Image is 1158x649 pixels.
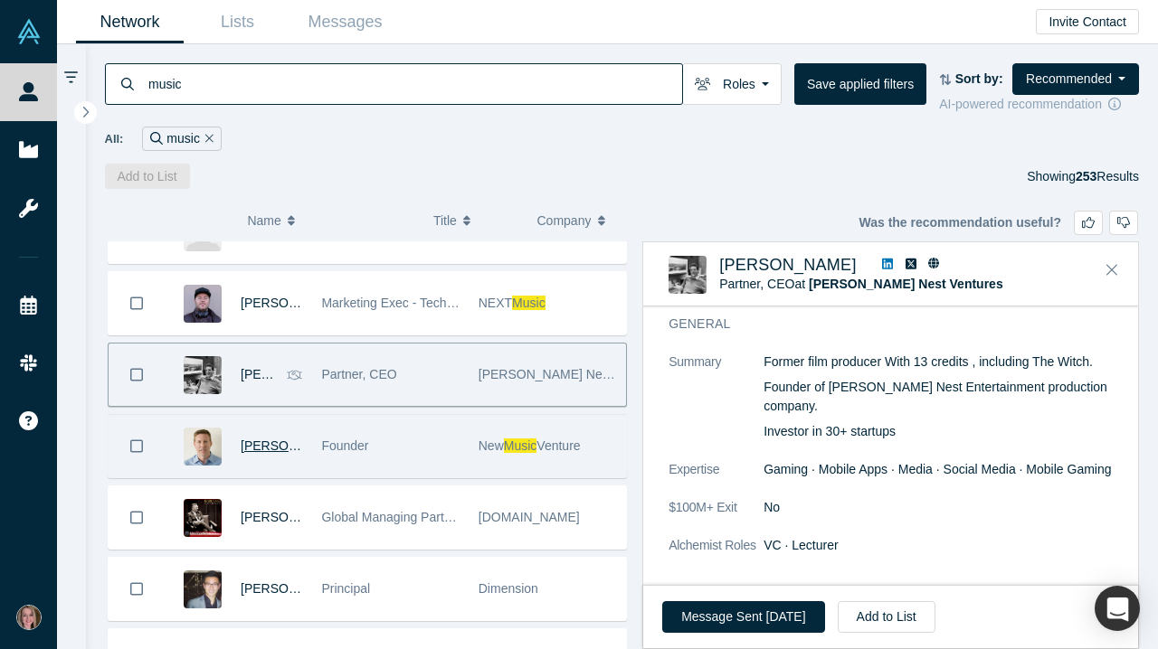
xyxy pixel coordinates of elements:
[247,202,414,240] button: Name
[764,353,1113,372] p: Former film producer With 13 credits , including The Witch.
[669,536,764,574] dt: Alchemist Roles
[433,202,518,240] button: Title
[955,71,1003,86] strong: Sort by:
[241,510,345,524] a: [PERSON_NAME]
[105,130,124,148] span: All:
[719,256,857,274] a: [PERSON_NAME]
[76,1,184,43] a: Network
[1098,256,1125,285] button: Close
[764,462,1111,476] span: Gaming · Mobile Apps · Media · Social Media · Mobile Gaming
[479,581,538,596] span: Dimension
[764,536,1113,555] dd: VC · Lecturer
[682,63,782,105] button: Roles
[184,1,291,43] a: Lists
[479,438,504,453] span: New
[536,438,580,453] span: Venture
[109,415,165,477] button: Bookmark
[1036,9,1139,34] button: Invite Contact
[184,499,222,537] img: Michael Nathan's Profile Image
[184,356,222,394] img: Michael Sackler's Profile Image
[16,605,42,630] img: Anna Fahey's Account
[321,581,370,596] span: Principal
[291,1,399,43] a: Messages
[809,277,1003,291] a: [PERSON_NAME] Nest Ventures
[200,128,214,149] button: Remove Filter
[109,558,165,620] button: Bookmark
[105,164,190,189] button: Add to List
[241,581,345,596] a: [PERSON_NAME]
[669,353,764,460] dt: Summary
[838,601,935,633] button: Add to List
[719,277,1003,291] span: Partner, CEO at
[109,272,165,334] button: Bookmark
[16,19,42,44] img: Alchemist Vault Logo
[669,256,707,294] img: Michael Sackler's Profile Image
[669,460,764,498] dt: Expertise
[859,211,1138,235] div: Was the recommendation useful?
[109,486,165,549] button: Bookmark
[669,315,1087,334] h3: General
[1027,164,1139,189] div: Showing
[1012,63,1139,95] button: Recommended
[537,202,592,240] span: Company
[662,601,824,633] button: Message Sent [DATE]
[142,127,221,151] div: music
[147,62,682,105] input: Search by name, title, company, summary, expertise, investment criteria or topics of focus
[1076,169,1139,183] span: Results
[321,510,462,524] span: Global Managing Partner
[433,202,457,240] span: Title
[479,510,580,524] span: [DOMAIN_NAME]
[184,428,222,466] img: Ian Hierons's Profile Image
[247,202,280,240] span: Name
[794,63,926,105] button: Save applied filters
[504,438,537,453] span: Music
[764,422,1113,441] p: Investor in 30+ startups
[241,296,345,310] a: [PERSON_NAME]
[1076,169,1096,183] strong: 253
[321,438,368,453] span: Founder
[184,285,222,323] img: Seth Combs's Profile Image
[764,498,1113,517] dd: No
[184,570,222,608] img: Nan Li's Profile Image
[479,296,512,310] span: NEXT
[321,296,509,310] span: Marketing Exec - Tech, Gaming &
[321,367,396,381] span: Partner, CEO
[537,202,622,240] button: Company
[479,367,666,381] span: [PERSON_NAME] Nest Ventures
[939,95,1139,114] div: AI-powered recommendation
[241,438,345,453] a: [PERSON_NAME]
[512,296,546,310] span: Music
[669,498,764,536] dt: $100M+ Exit
[241,367,345,381] a: [PERSON_NAME]
[764,378,1113,416] p: Founder of [PERSON_NAME] Nest Entertainment production company.
[109,343,165,406] button: Bookmark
